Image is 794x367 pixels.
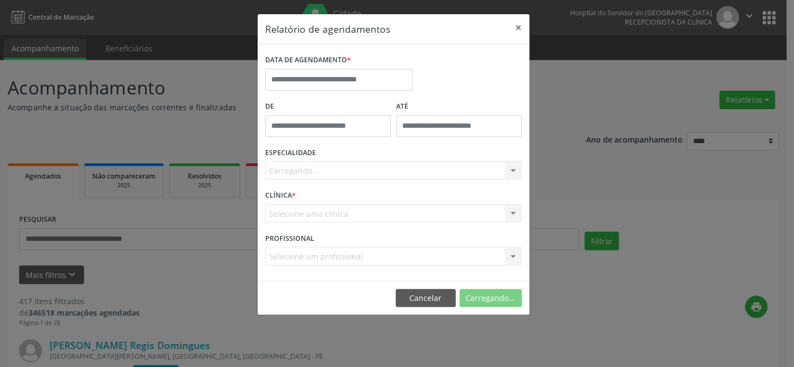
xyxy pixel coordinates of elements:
button: Carregando... [459,289,522,307]
label: PROFISSIONAL [265,230,314,247]
label: CLÍNICA [265,187,296,204]
button: Cancelar [396,289,456,307]
label: ESPECIALIDADE [265,145,316,162]
button: Close [508,14,529,41]
h5: Relatório de agendamentos [265,22,390,36]
label: De [265,98,391,115]
label: DATA DE AGENDAMENTO [265,52,351,69]
label: ATÉ [396,98,522,115]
